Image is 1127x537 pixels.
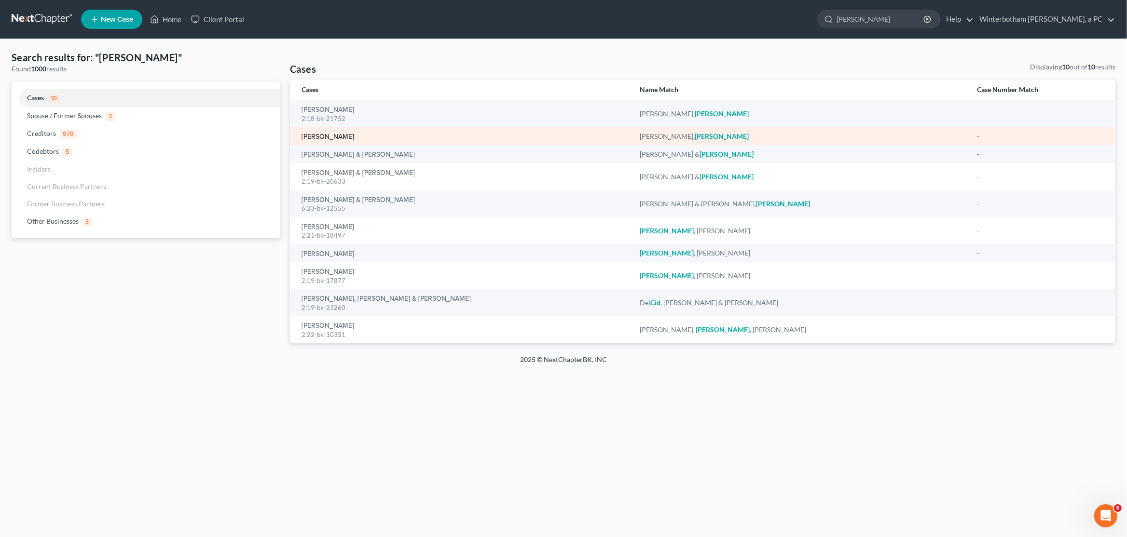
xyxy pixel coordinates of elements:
[632,80,969,100] th: Name Match
[302,322,354,329] a: [PERSON_NAME]
[975,11,1115,28] a: Winterbotham [PERSON_NAME], a PC
[106,112,115,121] span: 3
[969,80,1115,100] th: Case Number Match
[27,200,105,208] span: Former Business Partners
[756,200,810,208] em: [PERSON_NAME]
[640,248,962,258] div: , [PERSON_NAME]
[977,132,1104,141] div: -
[696,325,750,334] em: [PERSON_NAME]
[27,165,51,173] span: Insiders
[1030,62,1115,72] div: Displaying out of results
[1087,63,1095,71] strong: 10
[12,161,280,178] a: Insiders
[27,129,56,137] span: Creditors
[640,149,962,159] div: [PERSON_NAME] &
[186,11,249,28] a: Client Portal
[302,231,624,240] div: 2:21-bk-18497
[302,204,624,213] div: 6:23-bk-12555
[82,218,92,227] span: 3
[302,276,624,285] div: 2:19-bk-17877
[63,148,72,157] span: 5
[60,130,77,139] span: 979
[289,355,838,372] div: 2025 © NextChapterBK, INC
[640,172,962,182] div: [PERSON_NAME] &
[977,226,1104,236] div: -
[27,94,44,102] span: Cases
[640,271,694,280] em: [PERSON_NAME]
[977,199,1104,209] div: -
[700,150,754,158] em: [PERSON_NAME]
[640,109,962,119] div: [PERSON_NAME],
[12,89,280,107] a: Cases10
[1094,504,1117,527] iframe: Intercom live chat
[941,11,974,28] a: Help
[640,298,962,308] div: Del , [PERSON_NAME] & [PERSON_NAME]
[302,151,415,158] a: [PERSON_NAME] & [PERSON_NAME]
[640,227,694,235] em: [PERSON_NAME]
[302,224,354,230] a: [PERSON_NAME]
[12,107,280,125] a: Spouse / Former Spouses3
[302,330,624,339] div: 2:22-bk-10351
[302,114,624,123] div: 2:18-bk-21752
[640,226,962,236] div: , [PERSON_NAME]
[31,65,46,73] strong: 1000
[27,111,102,120] span: Spouse / Former Spouses
[302,134,354,140] a: [PERSON_NAME]
[12,64,280,74] div: Found results
[302,295,471,302] a: [PERSON_NAME], [PERSON_NAME] & [PERSON_NAME]
[27,217,79,225] span: Other Businesses
[302,197,415,203] a: [PERSON_NAME] & [PERSON_NAME]
[302,170,415,176] a: [PERSON_NAME] & [PERSON_NAME]
[837,10,925,28] input: Search by name...
[27,147,59,155] span: Codebtors
[977,149,1104,159] div: -
[302,268,354,275] a: [PERSON_NAME]
[640,199,962,209] div: [PERSON_NAME] & [PERSON_NAME],
[12,51,280,64] h4: Search results for: "[PERSON_NAME]"
[977,271,1104,281] div: -
[1114,504,1122,512] span: 5
[640,325,962,335] div: [PERSON_NAME]- , [PERSON_NAME]
[101,16,133,23] span: New Case
[650,298,660,307] em: Cid
[695,132,749,140] em: [PERSON_NAME]
[12,213,280,230] a: Other Businesses3
[977,325,1104,335] div: -
[27,182,106,190] span: Current Business Partners
[977,298,1104,308] div: -
[290,80,632,100] th: Cases
[977,109,1104,119] div: -
[12,143,280,161] a: Codebtors5
[12,195,280,213] a: Former Business Partners
[302,251,354,257] a: [PERSON_NAME]
[977,172,1104,182] div: -
[302,303,624,312] div: 2:19-bk-23260
[1062,63,1070,71] strong: 10
[302,177,624,186] div: 2:19-bk-20633
[700,173,754,181] em: [PERSON_NAME]
[977,248,1104,258] div: -
[695,109,749,118] em: [PERSON_NAME]
[290,62,316,76] h4: Cases
[12,178,280,195] a: Current Business Partners
[48,94,60,103] span: 10
[640,132,962,141] div: [PERSON_NAME],
[640,249,694,257] em: [PERSON_NAME]
[12,125,280,143] a: Creditors979
[640,271,962,281] div: , [PERSON_NAME]
[145,11,186,28] a: Home
[302,107,354,113] a: [PERSON_NAME]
